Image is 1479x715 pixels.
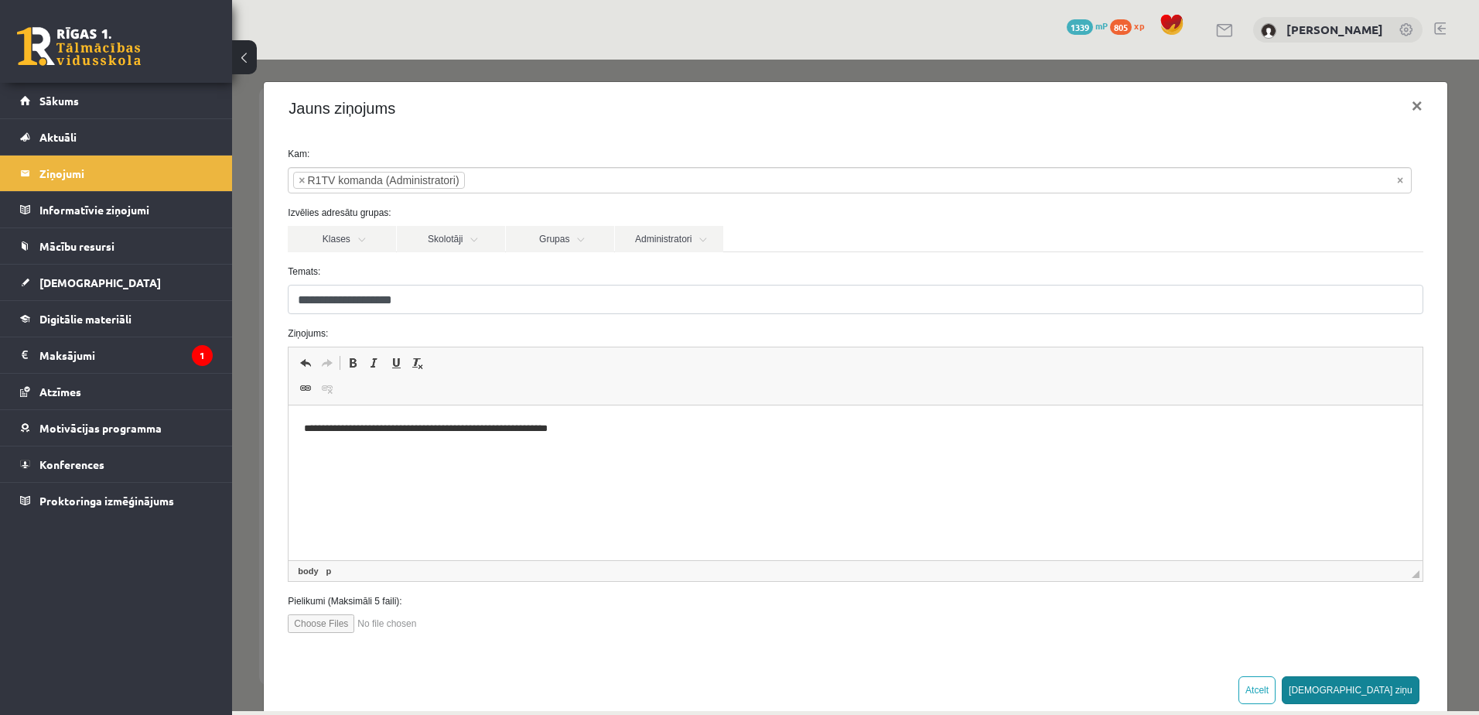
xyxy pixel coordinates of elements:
[110,293,132,313] a: Bold (Ctrl+B)
[63,293,84,313] a: Undo (Ctrl+Z)
[44,205,1202,219] label: Temats:
[20,265,213,300] a: [DEMOGRAPHIC_DATA]
[192,345,213,366] i: 1
[56,346,1190,501] iframe: Rich Text Editor, wiswyg-editor-47434038344280-1760208730-551
[1180,511,1187,518] span: Drag to resize
[17,27,141,66] a: Rīgas 1. Tālmācības vidusskola
[1110,19,1152,32] a: 805 xp
[44,267,1202,281] label: Ziņojums:
[39,494,174,508] span: Proktoringa izmēģinājums
[39,156,213,191] legend: Ziņojumi
[20,156,213,191] a: Ziņojumi
[67,113,73,128] span: ×
[20,192,213,227] a: Informatīvie ziņojumi
[1134,19,1144,32] span: xp
[20,337,213,373] a: Maksājumi1
[84,293,106,313] a: Redo (Ctrl+Y)
[91,505,103,518] a: p element
[56,166,164,193] a: Klases
[44,87,1202,101] label: Kam:
[39,421,162,435] span: Motivācijas programma
[39,239,114,253] span: Mācību resursi
[274,166,382,193] a: Grupas
[1095,19,1108,32] span: mP
[132,293,153,313] a: Italic (Ctrl+I)
[39,130,77,144] span: Aktuāli
[20,410,213,446] a: Motivācijas programma
[39,275,161,289] span: [DEMOGRAPHIC_DATA]
[39,337,213,373] legend: Maksājumi
[63,505,89,518] a: body element
[84,319,106,339] a: Unlink
[1167,25,1203,68] button: ×
[39,192,213,227] legend: Informatīvie ziņojumi
[20,374,213,409] a: Atzīmes
[1261,23,1276,39] img: Raivo Stanga
[1067,19,1093,35] span: 1339
[1067,19,1108,32] a: 1339 mP
[1165,113,1171,128] span: Noņemt visus vienumus
[165,166,273,193] a: Skolotāji
[20,83,213,118] a: Sākums
[39,312,132,326] span: Digitālie materiāli
[1110,19,1132,35] span: 805
[56,37,163,60] h4: Jauns ziņojums
[20,301,213,337] a: Digitālie materiāli
[61,112,232,129] li: R1TV komanda (Administratori)
[383,166,491,193] a: Administratori
[1050,617,1187,645] button: [DEMOGRAPHIC_DATA] ziņu
[1286,22,1383,37] a: [PERSON_NAME]
[39,94,79,108] span: Sākums
[20,228,213,264] a: Mācību resursi
[175,293,196,313] a: Remove Format
[39,457,104,471] span: Konferences
[20,119,213,155] a: Aktuāli
[20,483,213,518] a: Proktoringa izmēģinājums
[1006,617,1043,645] button: Atcelt
[20,446,213,482] a: Konferences
[63,319,84,339] a: Link (Ctrl+K)
[153,293,175,313] a: Underline (Ctrl+U)
[44,535,1202,549] label: Pielikumi (Maksimāli 5 faili):
[39,385,81,399] span: Atzīmes
[44,146,1202,160] label: Izvēlies adresātu grupas:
